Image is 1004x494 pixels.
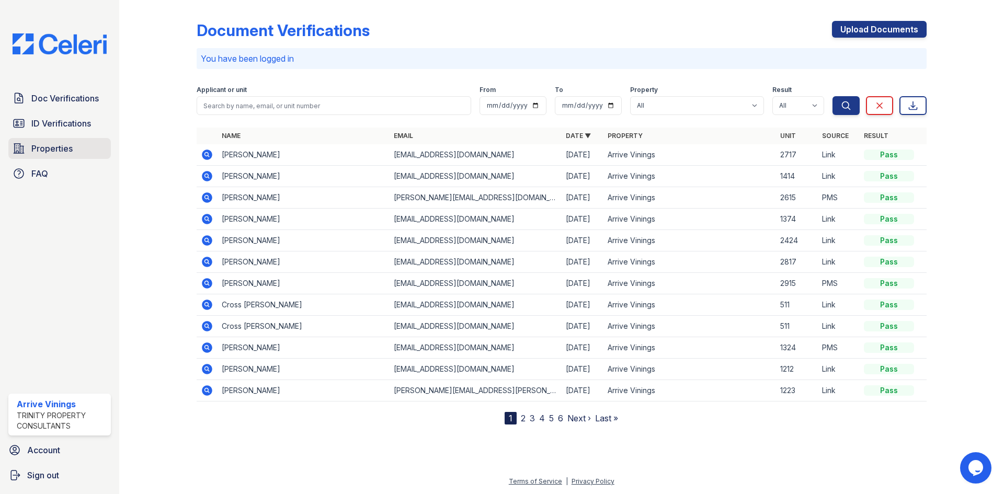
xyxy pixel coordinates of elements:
td: 511 [776,316,818,337]
a: Privacy Policy [572,477,614,485]
td: 2717 [776,144,818,166]
div: Document Verifications [197,21,370,40]
td: Link [818,144,860,166]
td: Cross [PERSON_NAME] [218,316,390,337]
td: Arrive Vinings [603,294,775,316]
td: Arrive Vinings [603,316,775,337]
td: 2615 [776,187,818,209]
td: Arrive Vinings [603,337,775,359]
td: [EMAIL_ADDRESS][DOMAIN_NAME] [390,251,562,273]
label: Property [630,86,658,94]
td: 511 [776,294,818,316]
p: You have been logged in [201,52,922,65]
td: Link [818,166,860,187]
td: Arrive Vinings [603,209,775,230]
a: FAQ [8,163,111,184]
td: PMS [818,187,860,209]
button: Sign out [4,465,115,486]
td: Link [818,230,860,251]
td: [EMAIL_ADDRESS][DOMAIN_NAME] [390,294,562,316]
td: PMS [818,337,860,359]
input: Search by name, email, or unit number [197,96,471,115]
a: Upload Documents [832,21,927,38]
td: [DATE] [562,380,603,401]
div: Pass [864,278,914,289]
td: Link [818,251,860,273]
td: [PERSON_NAME] [218,144,390,166]
label: Applicant or unit [197,86,247,94]
td: Arrive Vinings [603,230,775,251]
td: [DATE] [562,337,603,359]
label: Result [772,86,792,94]
td: 1414 [776,166,818,187]
td: 1212 [776,359,818,380]
td: Arrive Vinings [603,187,775,209]
td: [DATE] [562,144,603,166]
a: 3 [530,413,535,423]
span: Properties [31,142,73,155]
td: 1324 [776,337,818,359]
a: ID Verifications [8,113,111,134]
td: [PERSON_NAME] [218,251,390,273]
td: [EMAIL_ADDRESS][DOMAIN_NAME] [390,209,562,230]
a: Properties [8,138,111,159]
label: From [480,86,496,94]
span: Account [27,444,60,456]
td: [EMAIL_ADDRESS][DOMAIN_NAME] [390,337,562,359]
td: [DATE] [562,209,603,230]
div: Arrive Vinings [17,398,107,410]
td: [EMAIL_ADDRESS][DOMAIN_NAME] [390,316,562,337]
td: [EMAIL_ADDRESS][DOMAIN_NAME] [390,144,562,166]
div: Pass [864,364,914,374]
td: [DATE] [562,251,603,273]
td: [PERSON_NAME] [218,230,390,251]
td: Link [818,316,860,337]
td: Arrive Vinings [603,359,775,380]
a: Source [822,132,849,140]
div: Pass [864,171,914,181]
td: [EMAIL_ADDRESS][DOMAIN_NAME] [390,359,562,380]
a: Doc Verifications [8,88,111,109]
td: [DATE] [562,166,603,187]
div: | [566,477,568,485]
td: [DATE] [562,273,603,294]
a: Next › [567,413,591,423]
td: 2424 [776,230,818,251]
span: ID Verifications [31,117,91,130]
td: [PERSON_NAME] [218,166,390,187]
div: Trinity Property Consultants [17,410,107,431]
td: [PERSON_NAME][EMAIL_ADDRESS][PERSON_NAME][DOMAIN_NAME] [390,380,562,401]
label: To [555,86,563,94]
a: Terms of Service [509,477,562,485]
td: Arrive Vinings [603,273,775,294]
div: Pass [864,214,914,224]
td: [DATE] [562,187,603,209]
span: Doc Verifications [31,92,99,105]
td: [DATE] [562,316,603,337]
td: [EMAIL_ADDRESS][DOMAIN_NAME] [390,273,562,294]
div: Pass [864,150,914,160]
div: Pass [864,321,914,331]
iframe: chat widget [960,452,994,484]
td: [PERSON_NAME] [218,187,390,209]
div: Pass [864,300,914,310]
span: Sign out [27,469,59,481]
td: [PERSON_NAME] [218,273,390,294]
td: [PERSON_NAME] [218,209,390,230]
div: Pass [864,342,914,353]
div: Pass [864,235,914,246]
td: PMS [818,273,860,294]
td: Arrive Vinings [603,251,775,273]
a: Last » [595,413,618,423]
td: [PERSON_NAME][EMAIL_ADDRESS][DOMAIN_NAME] [390,187,562,209]
td: 2817 [776,251,818,273]
a: 4 [539,413,545,423]
a: 2 [521,413,526,423]
a: Property [608,132,643,140]
td: [EMAIL_ADDRESS][DOMAIN_NAME] [390,166,562,187]
td: [PERSON_NAME] [218,337,390,359]
td: Arrive Vinings [603,166,775,187]
td: Arrive Vinings [603,380,775,401]
a: Unit [780,132,796,140]
img: CE_Logo_Blue-a8612792a0a2168367f1c8372b55b34899dd931a85d93a1a3d3e32e68fde9ad4.png [4,33,115,54]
